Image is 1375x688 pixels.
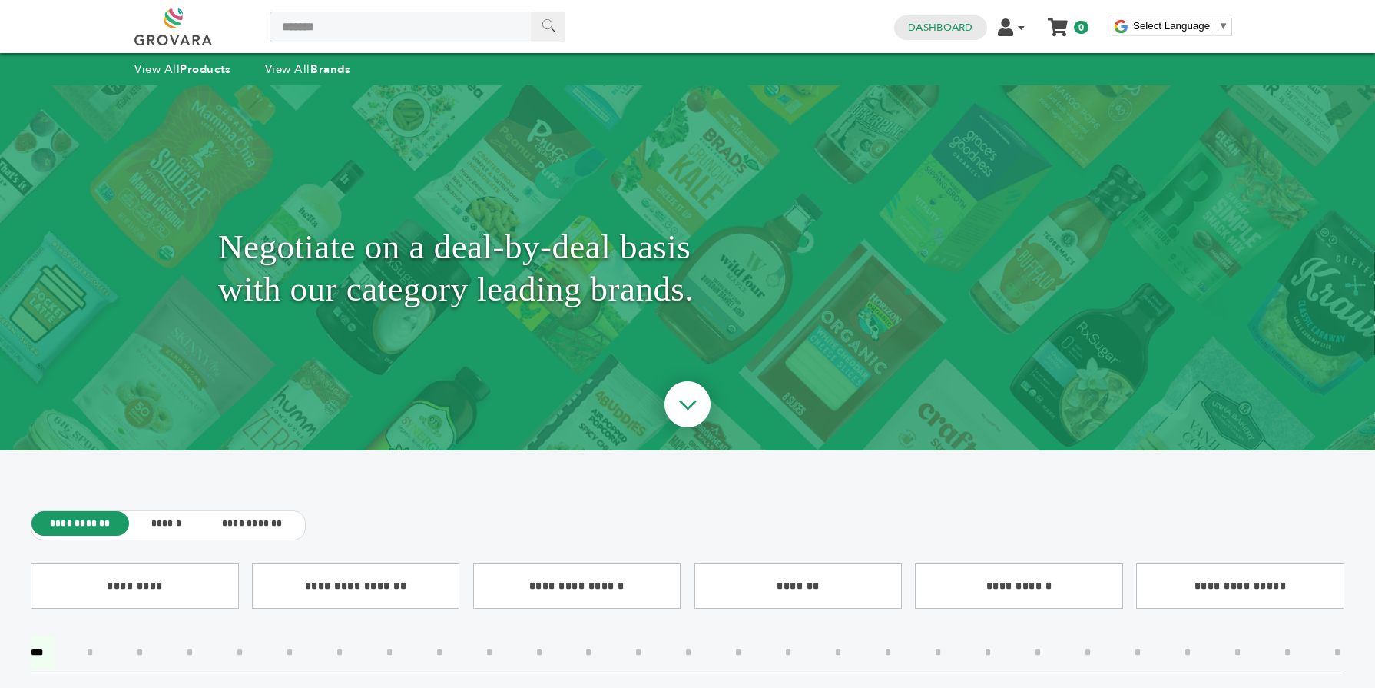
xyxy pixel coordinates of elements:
span: ▼ [1218,20,1228,32]
a: Dashboard [908,21,972,35]
a: View AllBrands [265,61,351,77]
strong: Brands [310,61,350,77]
a: Select Language​ [1133,20,1228,32]
img: ourBrandsHeroArrow.png [647,366,728,447]
span: 0 [1074,21,1088,34]
span: Select Language [1133,20,1210,32]
span: ​ [1214,20,1214,32]
a: View AllProducts [134,61,231,77]
strong: Products [180,61,230,77]
h1: Negotiate on a deal-by-deal basis with our category leading brands. [218,124,1157,412]
a: My Cart [1049,14,1067,30]
input: Search a product or brand... [270,12,565,42]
